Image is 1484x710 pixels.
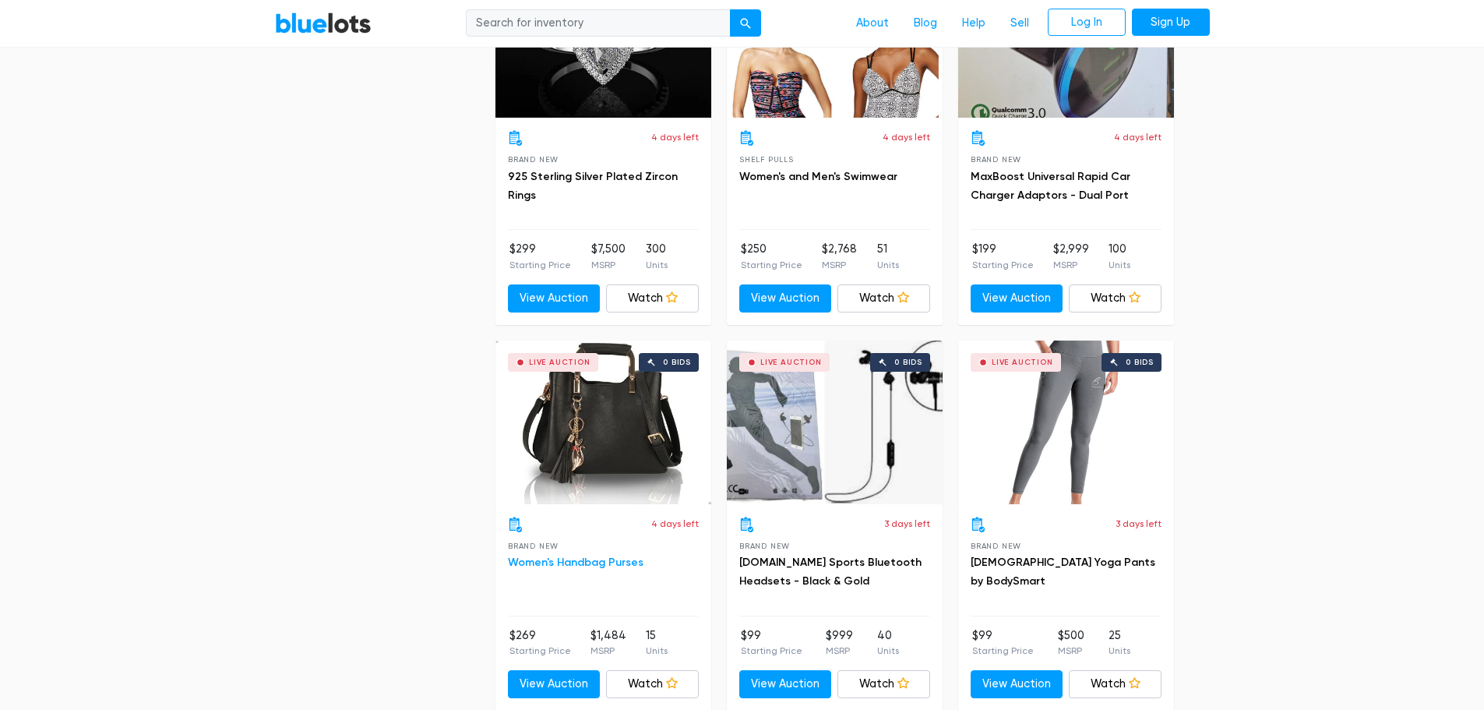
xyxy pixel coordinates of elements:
[739,155,794,164] span: Shelf Pulls
[509,627,571,659] li: $269
[741,627,802,659] li: $99
[739,670,832,698] a: View Auction
[508,542,559,550] span: Brand New
[1048,9,1126,37] a: Log In
[646,241,668,272] li: 300
[958,341,1174,504] a: Live Auction 0 bids
[760,359,822,366] div: Live Auction
[508,284,601,313] a: View Auction
[1109,258,1130,272] p: Units
[971,542,1021,550] span: Brand New
[837,670,930,698] a: Watch
[495,341,711,504] a: Live Auction 0 bids
[509,258,571,272] p: Starting Price
[741,241,802,272] li: $250
[1053,258,1089,272] p: MSRP
[1132,9,1210,37] a: Sign Up
[1116,517,1161,531] p: 3 days left
[646,644,668,658] p: Units
[646,627,668,659] li: 15
[1109,241,1130,272] li: 100
[901,9,950,38] a: Blog
[590,627,626,659] li: $1,484
[877,627,899,659] li: 40
[1058,627,1084,659] li: $500
[509,241,571,272] li: $299
[590,644,626,658] p: MSRP
[826,627,853,659] li: $999
[992,359,1053,366] div: Live Auction
[971,170,1130,202] a: MaxBoost Universal Rapid Car Charger Adaptors - Dual Port
[822,241,857,272] li: $2,768
[971,155,1021,164] span: Brand New
[606,670,699,698] a: Watch
[971,284,1063,313] a: View Auction
[1058,644,1084,658] p: MSRP
[741,644,802,658] p: Starting Price
[591,258,626,272] p: MSRP
[1114,130,1161,144] p: 4 days left
[877,258,899,272] p: Units
[591,241,626,272] li: $7,500
[1069,670,1161,698] a: Watch
[844,9,901,38] a: About
[894,359,922,366] div: 0 bids
[972,644,1034,658] p: Starting Price
[727,341,943,504] a: Live Auction 0 bids
[1109,644,1130,658] p: Units
[1126,359,1154,366] div: 0 bids
[651,130,699,144] p: 4 days left
[663,359,691,366] div: 0 bids
[508,155,559,164] span: Brand New
[971,556,1155,588] a: [DEMOGRAPHIC_DATA] Yoga Pants by BodySmart
[877,241,899,272] li: 51
[529,359,590,366] div: Live Auction
[739,542,790,550] span: Brand New
[972,627,1034,659] li: $99
[508,670,601,698] a: View Auction
[883,130,930,144] p: 4 days left
[972,241,1034,272] li: $199
[739,170,897,183] a: Women's and Men's Swimwear
[1069,284,1161,313] a: Watch
[971,670,1063,698] a: View Auction
[826,644,853,658] p: MSRP
[275,12,372,34] a: BlueLots
[508,170,678,202] a: 925 Sterling Silver Plated Zircon Rings
[998,9,1042,38] a: Sell
[466,9,731,37] input: Search for inventory
[741,258,802,272] p: Starting Price
[739,556,922,588] a: [DOMAIN_NAME] Sports Bluetooth Headsets - Black & Gold
[646,258,668,272] p: Units
[972,258,1034,272] p: Starting Price
[877,644,899,658] p: Units
[606,284,699,313] a: Watch
[509,644,571,658] p: Starting Price
[822,258,857,272] p: MSRP
[837,284,930,313] a: Watch
[651,517,699,531] p: 4 days left
[884,517,930,531] p: 3 days left
[1053,241,1089,272] li: $2,999
[739,284,832,313] a: View Auction
[1109,627,1130,659] li: 25
[950,9,998,38] a: Help
[508,556,643,569] a: Women's Handbag Purses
